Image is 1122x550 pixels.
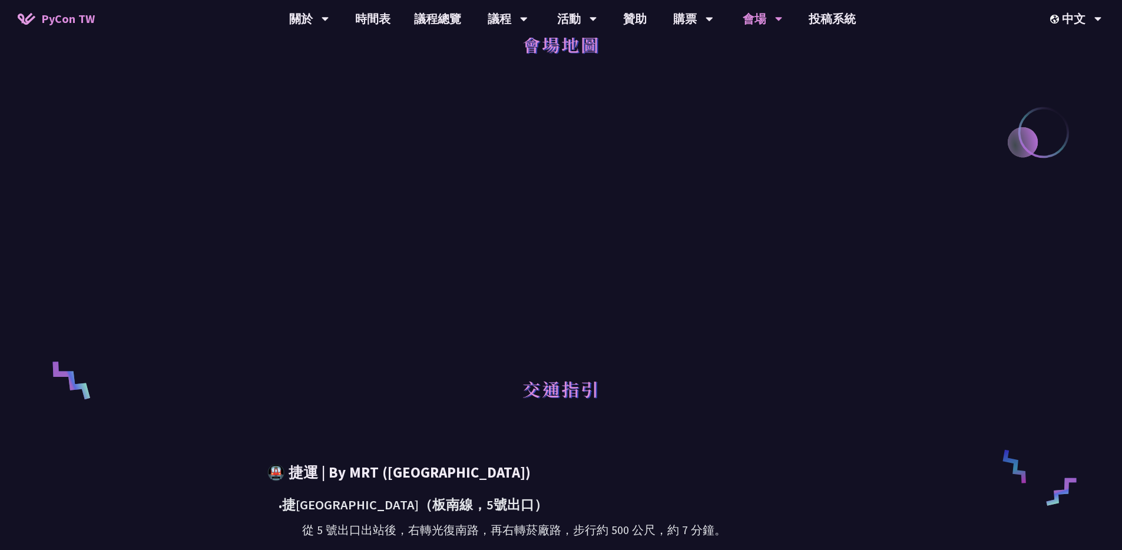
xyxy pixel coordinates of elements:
[18,13,35,25] img: Home icon of PyCon TW 2025
[522,371,600,406] h1: 交通指引
[522,26,600,62] h1: 會場地圖
[279,495,856,515] div: 捷[GEOGRAPHIC_DATA]（板南線，5號出口）
[6,4,107,34] a: PyCon TW
[1050,15,1062,24] img: Locale Icon
[302,521,856,539] div: 從 5 號出口出站後，右轉光復南路，再右轉菸廠路，步行約 500 公尺，約 7 分鐘。
[41,10,95,28] span: PyCon TW
[267,462,856,483] h3: 🚇 捷運 | By MRT ([GEOGRAPHIC_DATA])
[279,499,282,512] span: •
